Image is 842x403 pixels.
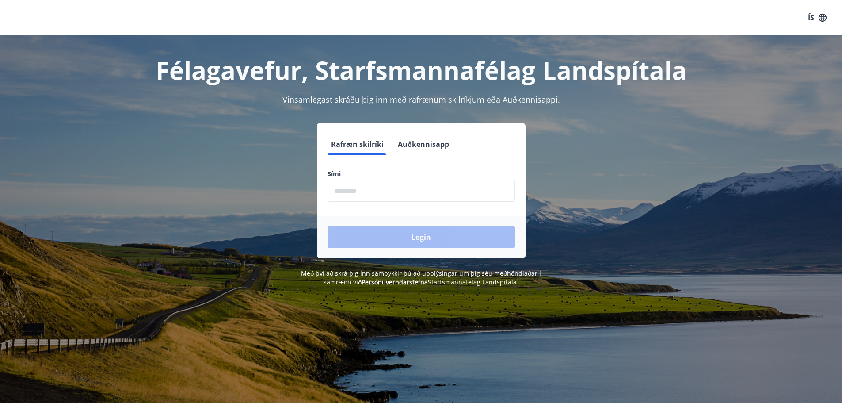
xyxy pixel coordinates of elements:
button: Rafræn skilríki [328,134,387,155]
a: Persónuverndarstefna [362,278,428,286]
button: ÍS [803,10,831,26]
span: Vinsamlegast skráðu þig inn með rafrænum skilríkjum eða Auðkennisappi. [282,94,560,105]
h1: Félagavefur, Starfsmannafélag Landspítala [114,53,729,87]
span: Með því að skrá þig inn samþykkir þú að upplýsingar um þig séu meðhöndlaðar í samræmi við Starfsm... [301,269,541,286]
label: Sími [328,169,515,178]
button: Auðkennisapp [394,134,453,155]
